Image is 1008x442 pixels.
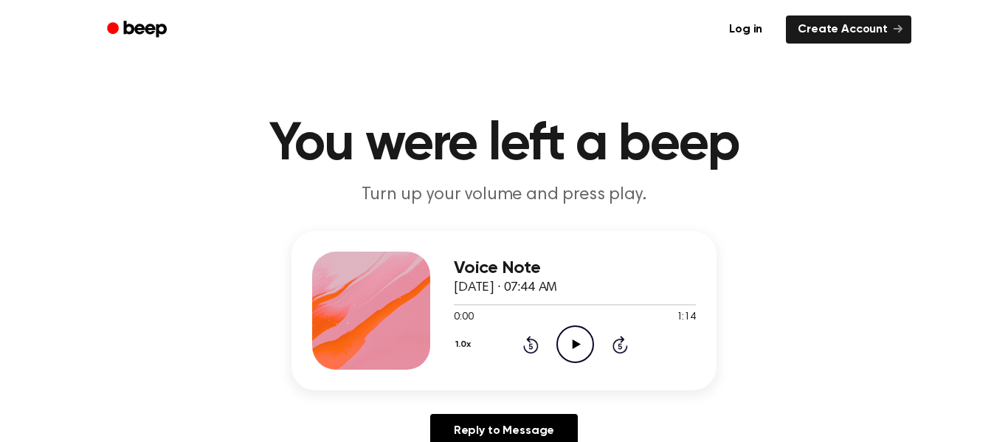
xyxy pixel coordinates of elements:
span: 0:00 [454,310,473,325]
a: Beep [97,15,180,44]
h1: You were left a beep [126,118,882,171]
a: Log in [714,13,777,46]
span: [DATE] · 07:44 AM [454,281,557,294]
button: 1.0x [454,332,476,357]
a: Create Account [786,15,911,44]
h3: Voice Note [454,258,696,278]
p: Turn up your volume and press play. [221,183,787,207]
span: 1:14 [677,310,696,325]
